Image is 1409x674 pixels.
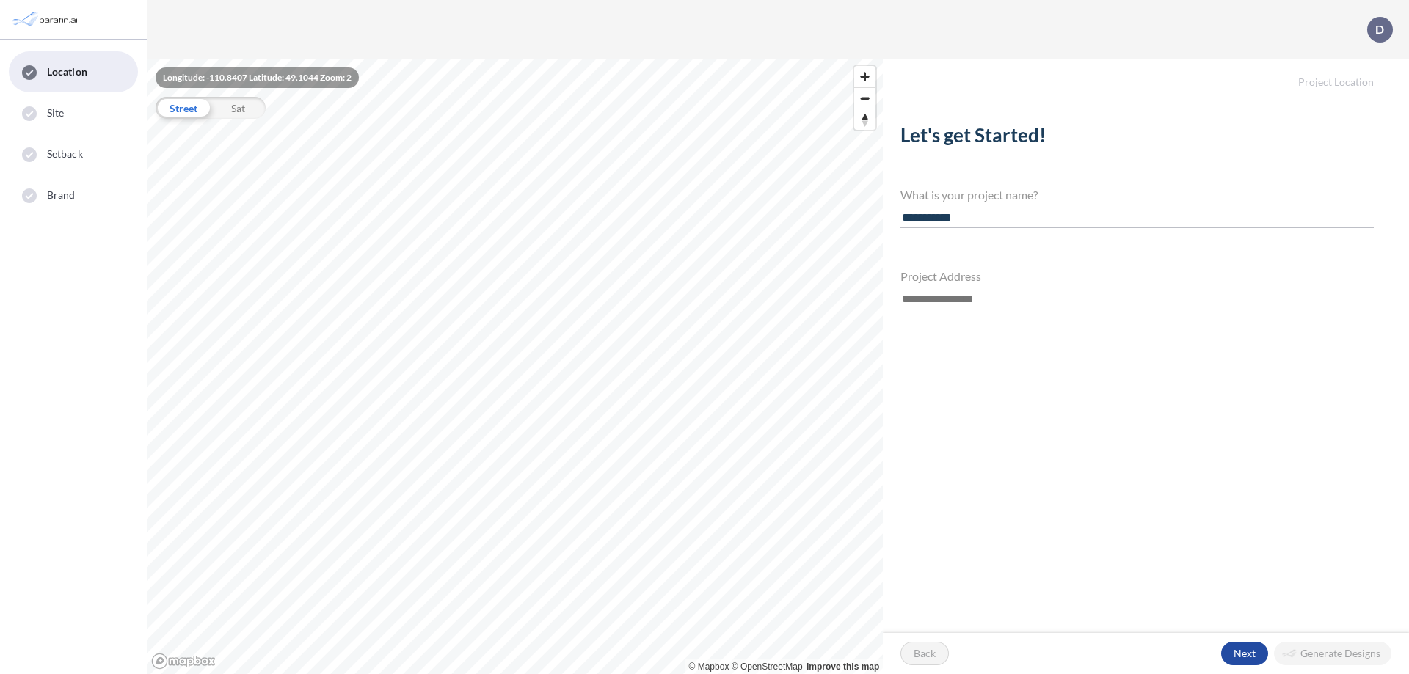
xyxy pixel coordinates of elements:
[151,653,216,670] a: Mapbox homepage
[900,188,1374,202] h4: What is your project name?
[1234,646,1256,661] p: Next
[11,6,82,33] img: Parafin
[47,106,64,120] span: Site
[900,269,1374,283] h4: Project Address
[47,65,87,79] span: Location
[854,66,875,87] button: Zoom in
[900,124,1374,153] h2: Let's get Started!
[854,87,875,109] button: Zoom out
[1221,642,1268,665] button: Next
[47,188,76,202] span: Brand
[156,97,211,119] div: Street
[732,662,803,672] a: OpenStreetMap
[689,662,729,672] a: Mapbox
[147,59,883,674] canvas: Map
[211,97,266,119] div: Sat
[854,109,875,130] button: Reset bearing to north
[807,662,879,672] a: Improve this map
[883,59,1409,89] h5: Project Location
[1375,23,1384,36] p: D
[156,67,359,88] div: Longitude: -110.8407 Latitude: 49.1044 Zoom: 2
[47,147,83,161] span: Setback
[854,88,875,109] span: Zoom out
